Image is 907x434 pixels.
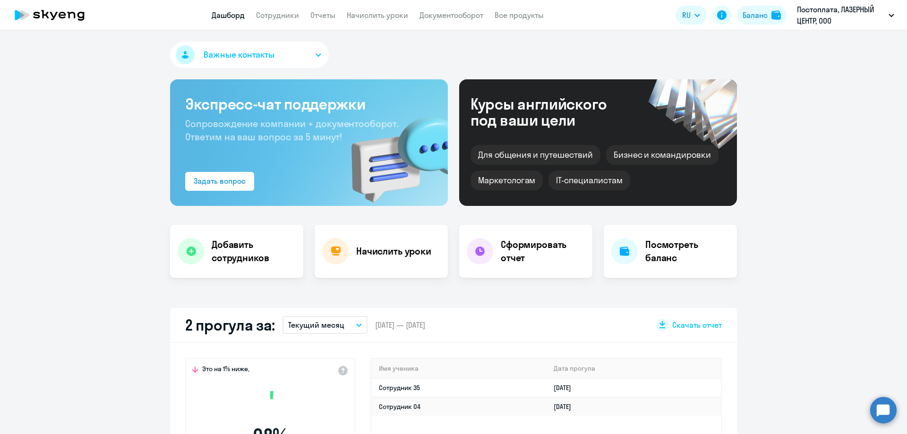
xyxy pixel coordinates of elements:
a: [DATE] [554,383,579,392]
a: [DATE] [554,402,579,411]
a: Сотрудник 35 [379,383,420,392]
button: RU [676,6,707,25]
div: Баланс [743,9,768,21]
a: Документооборот [419,10,483,20]
div: Задать вопрос [194,175,246,187]
button: Текущий месяц [282,316,368,334]
span: RU [682,9,691,21]
div: Маркетологам [471,170,543,190]
span: Скачать отчет [672,320,722,330]
p: Постоплата, ЛАЗЕРНЫЙ ЦЕНТР, ООО [797,4,885,26]
a: Начислить уроки [347,10,408,20]
button: Постоплата, ЛАЗЕРНЫЙ ЦЕНТР, ООО [792,4,899,26]
th: Дата прогула [546,359,721,378]
a: Сотрудники [256,10,299,20]
button: Важные контакты [170,42,329,68]
p: Текущий месяц [288,319,344,331]
img: balance [771,10,781,20]
h2: 2 прогула за: [185,315,275,334]
span: [DATE] — [DATE] [375,320,425,330]
h4: Добавить сотрудников [212,238,296,264]
h3: Экспресс-чат поддержки [185,94,433,113]
h4: Посмотреть баланс [645,238,729,264]
h4: Сформировать отчет [501,238,585,264]
button: Балансbalance [737,6,787,25]
h4: Начислить уроки [356,245,431,258]
img: bg-img [338,100,448,206]
div: Бизнес и командировки [606,145,719,165]
span: Важные контакты [204,49,274,61]
th: Имя ученика [371,359,546,378]
a: Сотрудник 04 [379,402,420,411]
div: Курсы английского под ваши цели [471,96,632,128]
a: Дашборд [212,10,245,20]
span: Это на 1% ниже, [202,365,249,376]
button: Задать вопрос [185,172,254,191]
div: Для общения и путешествий [471,145,600,165]
div: IT-специалистам [548,170,630,190]
a: Отчеты [310,10,335,20]
span: Сопровождение компании + документооборот. Ответим на ваш вопрос за 5 минут! [185,118,399,143]
a: Все продукты [495,10,544,20]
